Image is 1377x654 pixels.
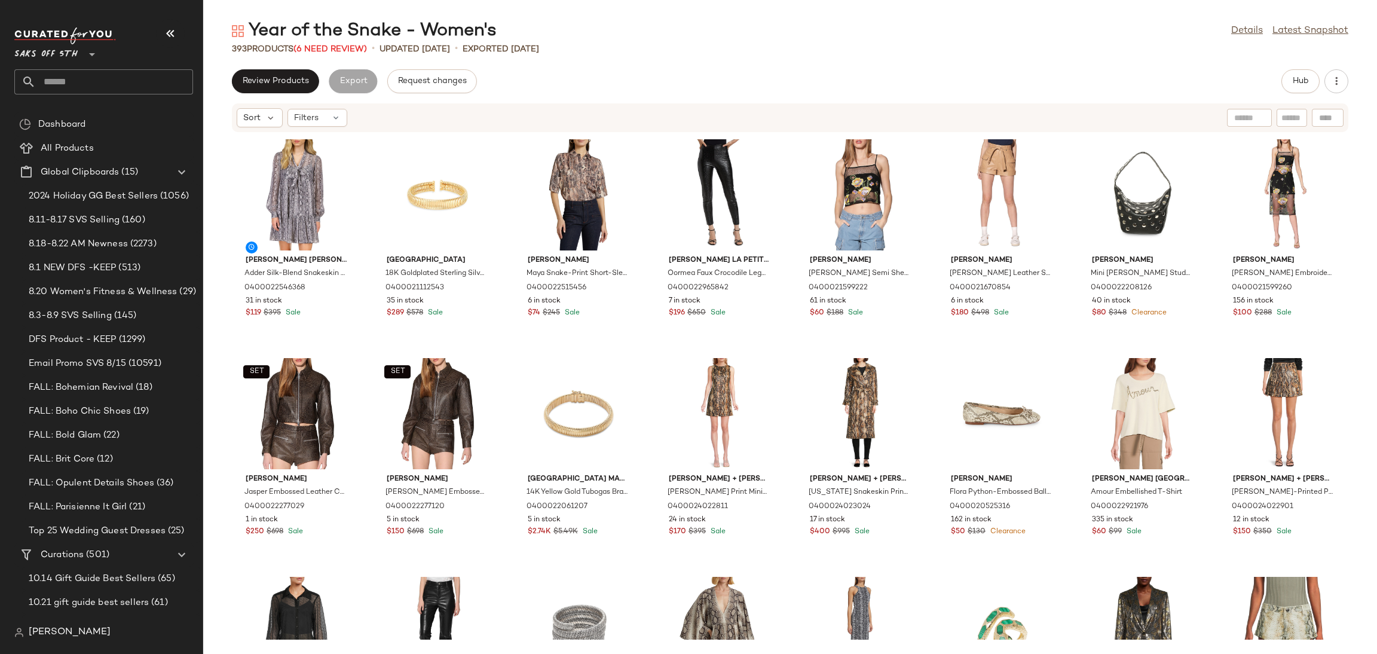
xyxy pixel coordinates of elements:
[543,308,560,319] span: $245
[562,309,580,317] span: Sale
[669,474,770,485] span: [PERSON_NAME] + [PERSON_NAME]
[232,45,247,54] span: 393
[1091,268,1192,279] span: Mini [PERSON_NAME] Studded Leather Top Handle Bag
[1232,283,1292,294] span: 0400021599260
[29,476,154,490] span: FALL: Opulent Details Shoes
[1233,255,1335,266] span: [PERSON_NAME]
[387,69,477,93] button: Request changes
[1223,358,1344,469] img: 0400024022901_CAMELBLACKSNAKE
[385,487,487,498] span: [PERSON_NAME] Embossed Leather Shorts
[527,502,587,512] span: 0400022061207
[827,308,843,319] span: $188
[809,502,871,512] span: 0400024023024
[951,255,1052,266] span: [PERSON_NAME]
[852,528,870,536] span: Sale
[29,620,151,634] span: 10.30 gift guide best sellers
[246,527,264,537] span: $250
[1092,308,1106,319] span: $80
[154,476,174,490] span: (36)
[29,190,158,203] span: 2024 Holiday GG Best Sellers
[1232,502,1293,512] span: 0400024022901
[971,308,989,319] span: $498
[1253,527,1272,537] span: $350
[708,528,726,536] span: Sale
[244,283,305,294] span: 0400022546368
[390,368,405,376] span: SET
[236,139,357,250] img: 0400022546368_BLACK
[242,77,309,86] span: Review Products
[158,190,189,203] span: (1056)
[232,19,497,43] div: Year of the Snake - Women's
[1092,296,1131,307] span: 40 in stock
[244,502,304,512] span: 0400022277029
[387,515,420,525] span: 5 in stock
[267,527,283,537] span: $698
[128,237,157,251] span: (2273)
[41,142,94,155] span: All Products
[941,358,1062,469] img: 0400020525316
[688,527,706,537] span: $395
[246,474,347,485] span: [PERSON_NAME]
[527,487,628,498] span: 14K Yellow Gold Tubogas Bracelet
[133,381,152,395] span: (18)
[1281,69,1320,93] button: Hub
[29,285,177,299] span: 8.20 Women's Fitness & Wellness
[149,596,168,610] span: (61)
[800,358,921,469] img: 0400024023024_CAMELBLACKSNAKE
[385,283,444,294] span: 0400021112543
[14,628,24,637] img: svg%3e
[377,358,498,469] img: 0400022277120
[518,358,639,469] img: 0400022061207_GOLD
[528,255,629,266] span: [PERSON_NAME]
[29,213,120,227] span: 8.11-8.17 SVS Selling
[243,112,261,124] span: Sort
[810,515,845,525] span: 17 in stock
[810,296,846,307] span: 61 in stock
[833,527,850,537] span: $995
[232,69,319,93] button: Review Products
[1092,527,1106,537] span: $60
[232,25,244,37] img: svg%3e
[659,358,780,469] img: 0400024022811_CAMELBLACKSNAKE
[84,548,109,562] span: (501)
[528,515,561,525] span: 5 in stock
[810,474,911,485] span: [PERSON_NAME] + [PERSON_NAME]
[518,139,639,250] img: 0400022515456_MINK
[951,527,965,537] span: $50
[1292,77,1309,86] span: Hub
[1233,527,1251,537] span: $150
[94,453,113,466] span: (12)
[950,283,1011,294] span: 0400021670854
[950,268,1051,279] span: [PERSON_NAME] Leather Shorts
[29,237,128,251] span: 8.18-8.22 AM Newness
[1232,487,1333,498] span: [PERSON_NAME]-Printed Pleated Miniskirt
[294,112,319,124] span: Filters
[387,527,405,537] span: $150
[126,357,161,371] span: (10591)
[951,308,969,319] span: $180
[377,139,498,250] img: 0400021112543
[29,500,127,514] span: FALL: Parisienne It Girl
[1272,24,1348,38] a: Latest Snapshot
[380,43,450,56] p: updated [DATE]
[407,527,424,537] span: $698
[1092,255,1194,266] span: [PERSON_NAME]
[155,572,175,586] span: (65)
[809,487,910,498] span: [US_STATE] Snakeskin Print Belted Coat
[384,365,411,378] button: SET
[1233,308,1252,319] span: $100
[968,527,986,537] span: $130
[246,296,282,307] span: 31 in stock
[246,308,261,319] span: $119
[1233,474,1335,485] span: [PERSON_NAME] + [PERSON_NAME]
[117,333,146,347] span: (1299)
[809,268,910,279] span: [PERSON_NAME] Semi Sheer Crop Top
[387,255,488,266] span: [GEOGRAPHIC_DATA]
[41,166,119,179] span: Global Clipboards
[1082,139,1203,250] img: 0400022208126_BLACK
[119,166,138,179] span: (15)
[243,365,270,378] button: SET
[992,309,1009,317] span: Sale
[668,268,769,279] span: Oormea Faux Crocodile Leggings
[41,548,84,562] span: Curations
